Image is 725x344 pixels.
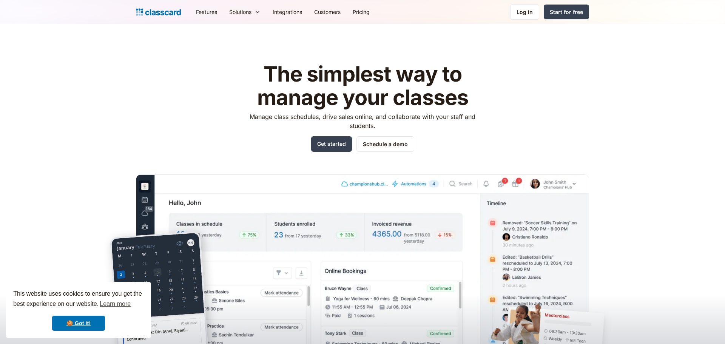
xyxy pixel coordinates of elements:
h1: The simplest way to manage your classes [243,63,483,109]
a: Log in [510,4,539,20]
a: learn more about cookies [99,298,132,310]
p: Manage class schedules, drive sales online, and collaborate with your staff and students. [243,112,483,130]
a: Features [190,3,223,20]
a: Start for free [544,5,589,19]
a: Schedule a demo [356,136,414,152]
div: cookieconsent [6,282,151,338]
div: Log in [517,8,533,16]
div: Solutions [229,8,251,16]
a: home [136,7,181,17]
a: Integrations [267,3,308,20]
div: Start for free [550,8,583,16]
a: Get started [311,136,352,152]
a: dismiss cookie message [52,316,105,331]
a: Pricing [347,3,376,20]
a: Customers [308,3,347,20]
span: This website uses cookies to ensure you get the best experience on our website. [13,289,144,310]
div: Solutions [223,3,267,20]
